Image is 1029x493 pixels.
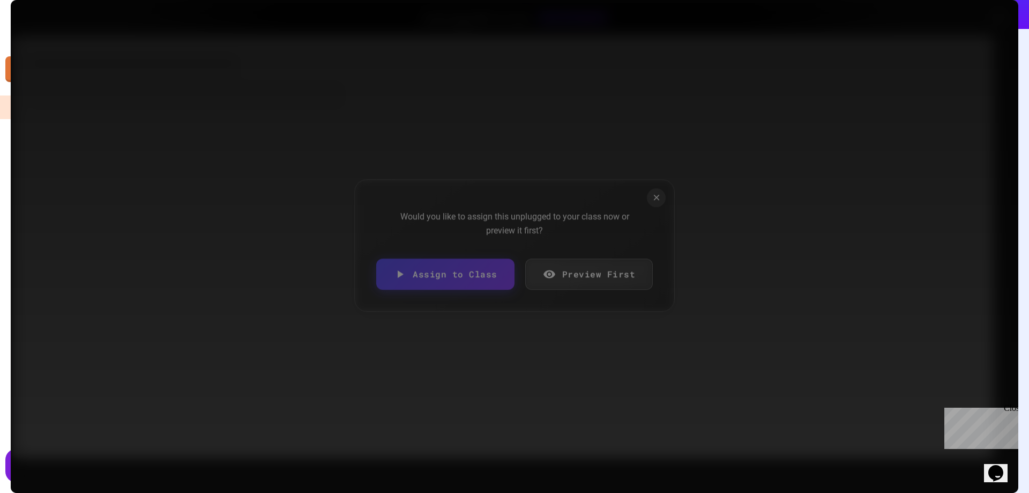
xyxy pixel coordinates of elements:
[940,403,1018,449] iframe: chat widget
[525,259,653,290] a: Preview First
[984,450,1018,482] iframe: chat widget
[376,259,514,290] a: Assign to Class
[386,210,643,237] div: Would you like to assign this unplugged to your class now or preview it first?
[4,4,74,68] div: Chat with us now!Close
